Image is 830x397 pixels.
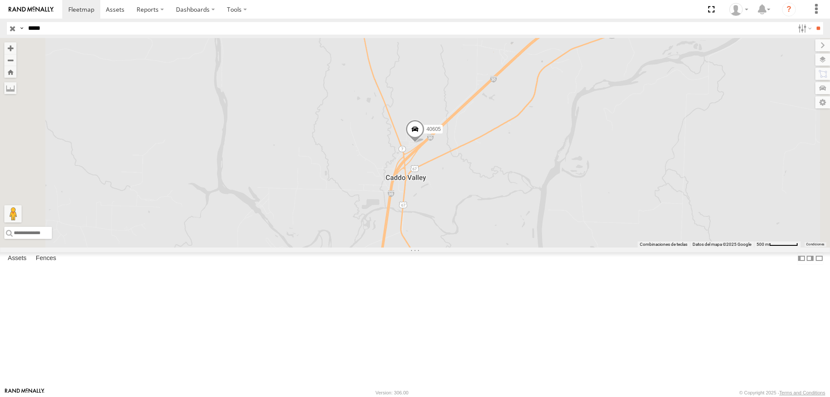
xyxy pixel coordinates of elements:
[815,252,824,265] label: Hide Summary Table
[739,390,825,395] div: © Copyright 2025 -
[806,252,814,265] label: Dock Summary Table to the Right
[757,242,769,247] span: 500 m
[693,242,751,247] span: Datos del mapa ©2025 Google
[806,243,824,246] a: Condiciones (se abre en una nueva pestaña)
[18,22,25,35] label: Search Query
[782,3,796,16] i: ?
[32,252,61,264] label: Fences
[4,54,16,66] button: Zoom out
[3,252,31,264] label: Assets
[754,241,801,248] button: Escala del mapa: 500 m por 63 píxeles
[4,205,22,222] button: Arrastra el hombrecito naranja al mapa para abrir Street View
[5,388,45,397] a: Visit our Website
[4,82,16,94] label: Measure
[779,390,825,395] a: Terms and Conditions
[376,390,409,395] div: Version: 306.00
[9,6,54,13] img: rand-logo.svg
[4,66,16,78] button: Zoom Home
[426,126,441,132] span: 40605
[4,42,16,54] button: Zoom in
[726,3,751,16] div: Juan Lopez
[640,241,687,248] button: Combinaciones de teclas
[815,96,830,108] label: Map Settings
[797,252,806,265] label: Dock Summary Table to the Left
[795,22,813,35] label: Search Filter Options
